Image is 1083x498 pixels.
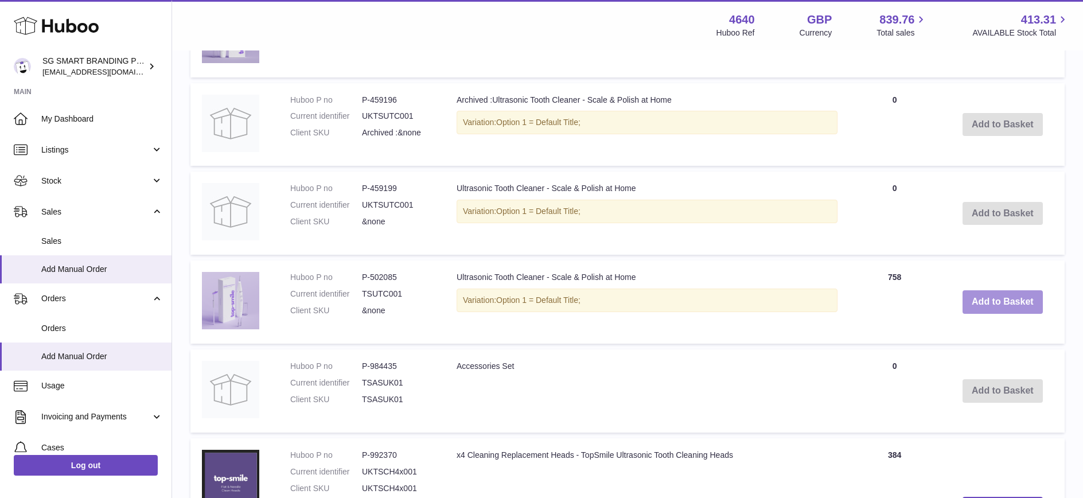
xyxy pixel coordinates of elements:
dd: P-984435 [362,361,434,372]
span: Listings [41,145,151,155]
dt: Client SKU [290,216,362,227]
dd: TSASUK01 [362,394,434,405]
dd: UKTSCH4x001 [362,483,434,494]
dd: P-502085 [362,272,434,283]
span: 839.76 [879,12,914,28]
div: Currency [800,28,832,38]
td: 758 [849,260,941,344]
td: Ultrasonic Tooth Cleaner - Scale & Polish at Home [445,260,849,344]
dd: UKTSCH4x001 [362,466,434,477]
dt: Client SKU [290,305,362,316]
span: Orders [41,323,163,334]
div: Variation: [457,200,837,223]
button: Add to Basket [963,290,1043,314]
dt: Client SKU [290,127,362,138]
dd: P-459196 [362,95,434,106]
td: Archived :Ultrasonic Tooth Cleaner - Scale & Polish at Home [445,83,849,166]
dd: UKTSUTC001 [362,200,434,211]
img: Accessories Set [202,361,259,418]
dd: &none [362,216,434,227]
img: Ultrasonic Tooth Cleaner - Scale & Polish at Home [202,272,259,329]
img: uktopsmileshipping@gmail.com [14,58,31,75]
a: 413.31 AVAILABLE Stock Total [972,12,1069,38]
div: SG SMART BRANDING PTE. LTD. [42,56,146,77]
dd: &none [362,305,434,316]
dt: Huboo P no [290,272,362,283]
td: Accessories Set [445,349,849,433]
div: Variation: [457,111,837,134]
dt: Huboo P no [290,450,362,461]
td: Ultrasonic Tooth Cleaner - Scale & Polish at Home [445,172,849,255]
img: Archived :Ultrasonic Tooth Cleaner - Scale & Polish at Home [202,95,259,152]
span: [EMAIL_ADDRESS][DOMAIN_NAME] [42,67,169,76]
dt: Huboo P no [290,361,362,372]
span: Total sales [876,28,928,38]
span: Option 1 = Default Title; [496,207,581,216]
span: Stock [41,176,151,186]
dt: Huboo P no [290,183,362,194]
dt: Current identifier [290,466,362,477]
span: AVAILABLE Stock Total [972,28,1069,38]
span: Invoicing and Payments [41,411,151,422]
a: 839.76 Total sales [876,12,928,38]
span: Sales [41,236,163,247]
span: Usage [41,380,163,391]
span: Add Manual Order [41,264,163,275]
dd: TSUTC001 [362,289,434,299]
dd: UKTSUTC001 [362,111,434,122]
span: Sales [41,207,151,217]
span: 413.31 [1021,12,1056,28]
dd: TSASUK01 [362,378,434,388]
strong: GBP [807,12,832,28]
div: Variation: [457,289,837,312]
dd: P-459199 [362,183,434,194]
dt: Huboo P no [290,95,362,106]
span: Cases [41,442,163,453]
span: Add Manual Order [41,351,163,362]
dd: Archived :&none [362,127,434,138]
dt: Client SKU [290,483,362,494]
img: Ultrasonic Tooth Cleaner - Scale & Polish at Home [202,183,259,240]
span: My Dashboard [41,114,163,124]
span: Orders [41,293,151,304]
dd: P-992370 [362,450,434,461]
div: Huboo Ref [716,28,755,38]
dt: Current identifier [290,378,362,388]
span: Option 1 = Default Title; [496,118,581,127]
strong: 4640 [729,12,755,28]
span: Option 1 = Default Title; [496,295,581,305]
td: 0 [849,172,941,255]
dt: Current identifier [290,200,362,211]
dt: Current identifier [290,111,362,122]
a: Log out [14,455,158,476]
dt: Current identifier [290,289,362,299]
td: 0 [849,349,941,433]
td: 0 [849,83,941,166]
dt: Client SKU [290,394,362,405]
